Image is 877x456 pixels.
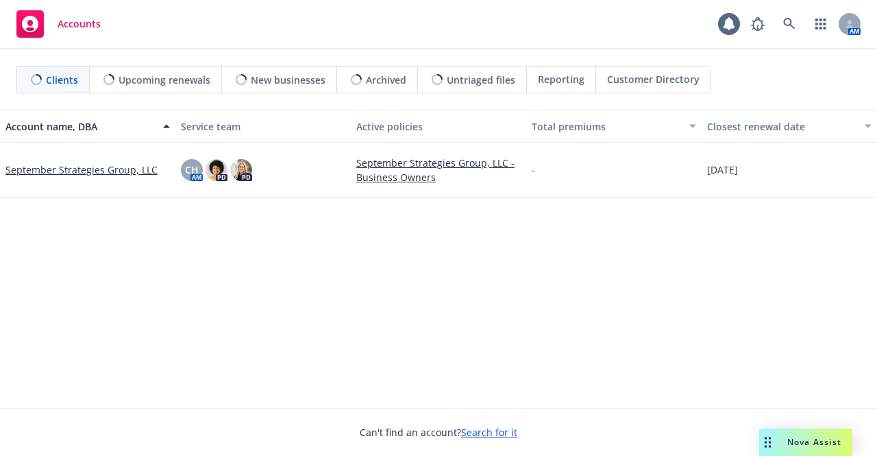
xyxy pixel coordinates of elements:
[119,73,210,87] span: Upcoming renewals
[532,163,535,177] span: -
[461,426,517,439] a: Search for it
[702,110,877,143] button: Closest renewal date
[5,119,155,134] div: Account name, DBA
[175,110,351,143] button: Service team
[230,159,252,181] img: photo
[707,119,856,134] div: Closest renewal date
[526,110,702,143] button: Total premiums
[707,163,738,177] span: [DATE]
[759,429,852,456] button: Nova Assist
[356,119,521,134] div: Active policies
[447,73,515,87] span: Untriaged files
[787,436,841,448] span: Nova Assist
[5,163,158,177] a: September Strategies Group, LLC
[206,159,227,181] img: photo
[538,72,584,86] span: Reporting
[351,110,526,143] button: Active policies
[46,73,78,87] span: Clients
[251,73,325,87] span: New businesses
[58,19,101,29] span: Accounts
[532,119,681,134] div: Total premiums
[181,119,345,134] div: Service team
[185,163,199,177] span: CH
[759,429,776,456] div: Drag to move
[607,72,700,86] span: Customer Directory
[807,10,835,38] a: Switch app
[356,156,521,184] a: September Strategies Group, LLC - Business Owners
[366,73,406,87] span: Archived
[776,10,803,38] a: Search
[744,10,771,38] a: Report a Bug
[11,5,106,43] a: Accounts
[360,425,517,440] span: Can't find an account?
